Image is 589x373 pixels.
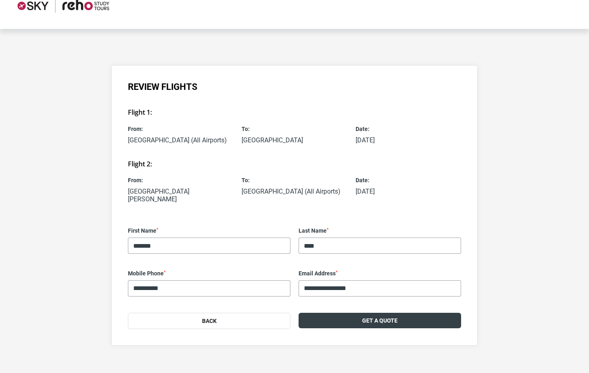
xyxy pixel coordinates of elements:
[299,270,461,277] label: Email Address
[128,176,233,184] span: From:
[128,160,461,168] h3: Flight 2:
[128,109,461,116] h3: Flight 1:
[356,136,461,144] p: [DATE]
[128,136,233,144] p: [GEOGRAPHIC_DATA] (All Airports)
[128,125,233,133] span: From:
[128,82,461,92] h1: Review Flights
[128,270,290,277] label: Mobile Phone
[356,176,461,184] span: Date:
[356,125,461,133] span: Date:
[128,188,233,203] p: [GEOGRAPHIC_DATA][PERSON_NAME]
[242,188,347,195] p: [GEOGRAPHIC_DATA] (All Airports)
[128,227,290,234] label: First Name
[242,136,347,144] p: [GEOGRAPHIC_DATA]
[128,313,290,329] button: Back
[242,125,347,133] span: To:
[299,313,461,328] button: Get a Quote
[356,188,461,195] p: [DATE]
[242,176,347,184] span: To:
[299,227,461,234] label: Last Name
